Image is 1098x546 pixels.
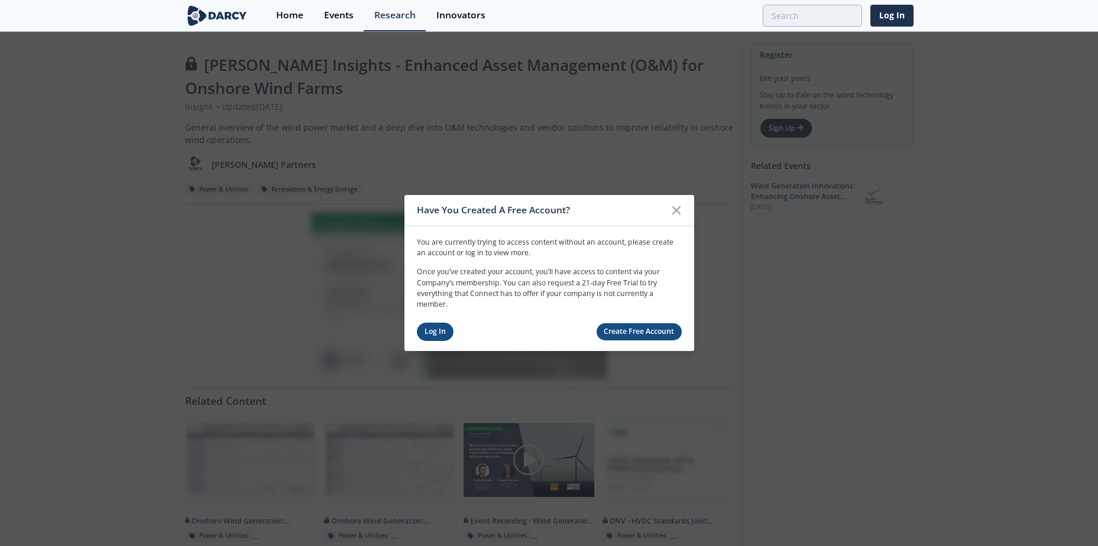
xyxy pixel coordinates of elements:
[436,11,485,20] div: Innovators
[597,323,682,340] a: Create Free Account
[276,11,303,20] div: Home
[374,11,416,20] div: Research
[324,11,354,20] div: Events
[417,266,682,310] p: Once you’ve created your account, you’ll have access to content via your Company’s membership. Yo...
[417,323,454,341] a: Log In
[417,199,666,222] div: Have You Created A Free Account?
[763,5,862,27] input: Advanced Search
[185,5,250,26] img: logo-wide.svg
[870,5,914,27] a: Log In
[417,236,682,258] p: You are currently trying to access content without an account, please create an account or log in...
